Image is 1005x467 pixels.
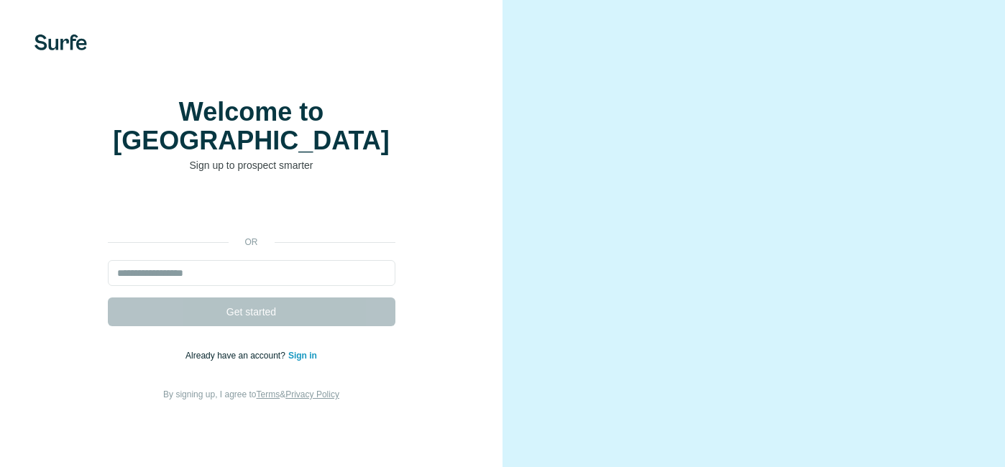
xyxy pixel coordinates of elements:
a: Privacy Policy [285,389,339,399]
a: Sign in [288,351,317,361]
span: By signing up, I agree to & [163,389,339,399]
img: Surfe's logo [35,34,87,50]
a: Terms [257,389,280,399]
iframe: Przycisk Zaloguj się przez Google [101,194,403,226]
p: Sign up to prospect smarter [108,158,395,172]
h1: Welcome to [GEOGRAPHIC_DATA] [108,98,395,155]
p: or [229,236,275,249]
span: Already have an account? [185,351,288,361]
